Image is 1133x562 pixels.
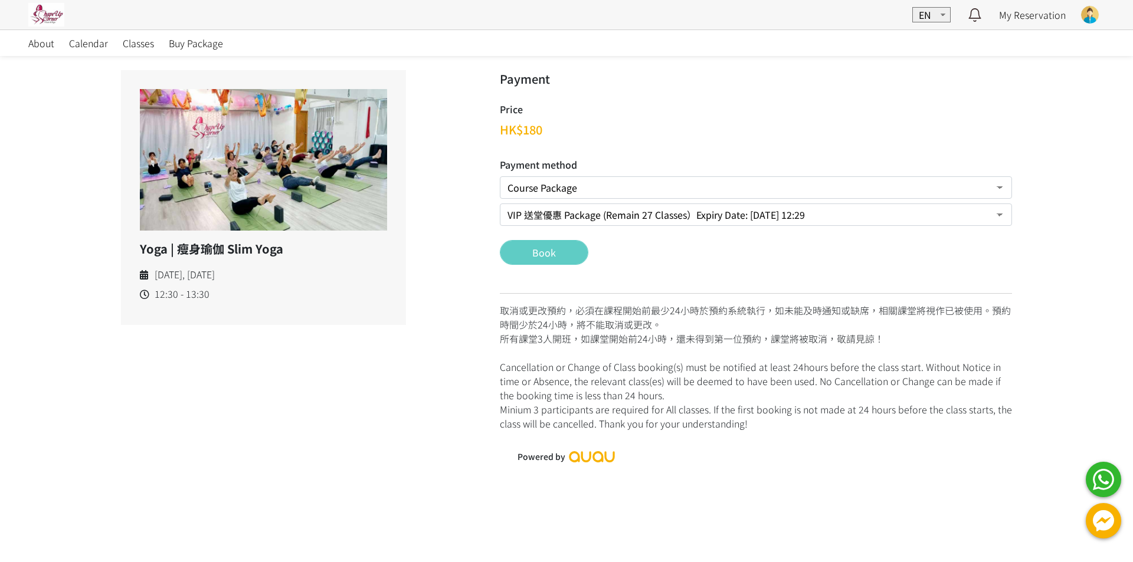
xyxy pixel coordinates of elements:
[999,8,1066,22] a: My Reservation
[123,30,154,56] a: Classes
[28,3,64,27] img: pwrjsa6bwyY3YIpa3AKFwK20yMmKifvYlaMXwTp1.jpg
[28,30,54,56] a: About
[169,30,223,56] a: Buy Package
[500,102,542,116] h5: Price
[123,36,154,50] span: Classes
[69,36,108,50] span: Calendar
[500,121,542,138] span: HK$180
[169,36,223,50] span: Buy Package
[500,70,1012,88] h3: Payment
[500,157,1012,172] h5: Payment method
[28,36,54,50] span: About
[500,240,588,265] button: Book
[140,240,387,258] h5: Yoga | 瘦身瑜伽 Slim Yoga
[155,287,209,301] span: 12:30 - 13:30
[69,30,108,56] a: Calendar
[155,267,215,282] span: [DATE], [DATE]
[500,293,1012,430] div: 取消或更改預約，必須在課程開始前最少24小時於預約系統執行，如未能及時通知或缺席，相關課堂將視作已被使用。預約時間少於24小時，將不能取消或更改。 所有課堂3人開班，如課堂開始前24小時，還未得...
